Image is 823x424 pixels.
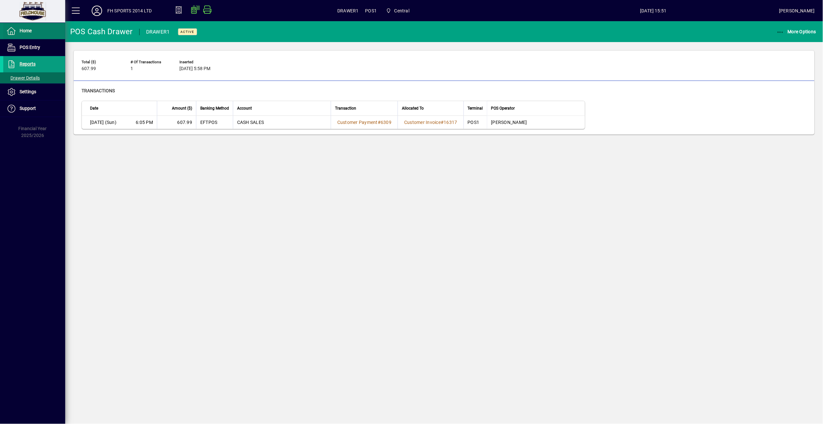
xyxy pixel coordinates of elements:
span: 6:05 PM [136,119,153,126]
a: Customer Payment#6309 [335,119,394,126]
span: # of Transactions [130,60,170,64]
span: Inserted [179,60,219,64]
span: Date [90,105,98,112]
a: Support [3,100,65,117]
span: 6309 [381,120,391,125]
span: [DATE] (Sun) [90,119,116,126]
div: [PERSON_NAME] [779,6,815,16]
span: Home [20,28,32,33]
span: Reports [20,61,36,67]
span: 16317 [444,120,457,125]
span: Terminal [468,105,483,112]
td: [PERSON_NAME] [487,116,585,129]
div: POS Cash Drawer [70,26,133,37]
span: Active [181,30,194,34]
span: 1 [130,66,133,71]
span: Drawer Details [7,75,40,81]
span: POS Operator [491,105,515,112]
a: POS Entry [3,39,65,56]
span: Support [20,106,36,111]
span: [DATE] 5:58 PM [179,66,210,71]
span: 607.99 [82,66,96,71]
span: Amount ($) [172,105,192,112]
a: Customer Invoice#16317 [402,119,460,126]
td: EFTPOS [196,116,233,129]
button: More Options [775,26,818,38]
span: # [441,120,444,125]
span: POS Entry [20,45,40,50]
a: Home [3,23,65,39]
div: FH SPORTS 2014 LTD [107,6,152,16]
span: Central [383,5,412,17]
span: Customer Invoice [404,120,441,125]
span: Banking Method [200,105,229,112]
span: DRAWER1 [337,6,358,16]
span: Transactions [82,88,115,93]
span: [DATE] 15:51 [528,6,779,16]
span: Total ($) [82,60,121,64]
span: # [378,120,381,125]
td: 607.99 [157,116,196,129]
span: Account [237,105,252,112]
a: Drawer Details [3,72,65,83]
span: POS1 [365,6,377,16]
td: CASH SALES [233,116,331,129]
div: DRAWER1 [146,27,170,37]
td: POS1 [464,116,487,129]
button: Profile [86,5,107,17]
span: Transaction [335,105,356,112]
span: Allocated To [402,105,424,112]
span: Settings [20,89,36,94]
span: More Options [777,29,816,34]
span: Customer Payment [337,120,378,125]
span: Central [394,6,409,16]
a: Settings [3,84,65,100]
